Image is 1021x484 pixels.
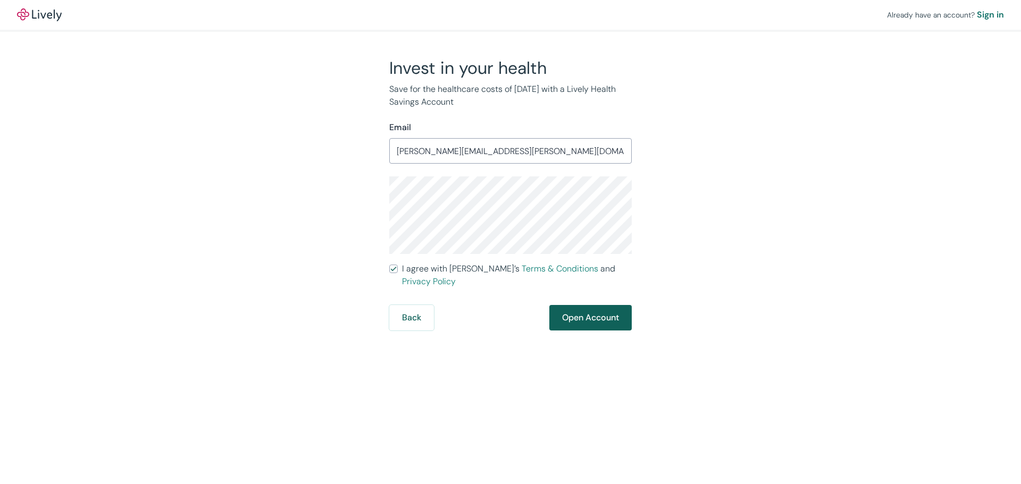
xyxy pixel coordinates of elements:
a: Terms & Conditions [522,263,598,274]
p: Save for the healthcare costs of [DATE] with a Lively Health Savings Account [389,83,632,108]
h2: Invest in your health [389,57,632,79]
button: Back [389,305,434,330]
button: Open Account [549,305,632,330]
label: Email [389,121,411,134]
img: Lively [17,9,62,21]
a: LivelyLively [17,9,62,21]
a: Privacy Policy [402,276,456,287]
a: Sign in [977,9,1004,21]
div: Already have an account? [887,9,1004,21]
span: I agree with [PERSON_NAME]’s and [402,262,632,288]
